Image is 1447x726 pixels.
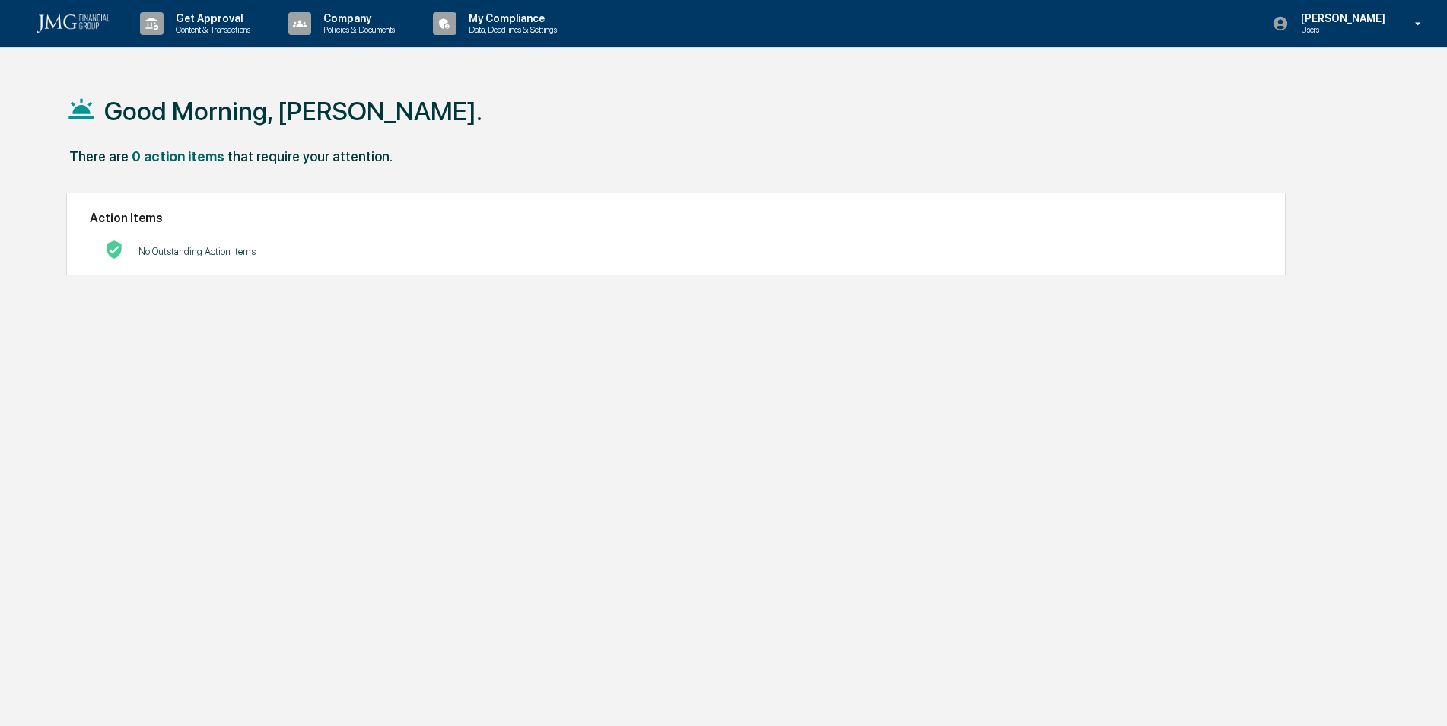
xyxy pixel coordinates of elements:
[90,211,1262,225] h2: Action Items
[456,24,564,35] p: Data, Deadlines & Settings
[132,148,224,164] div: 0 action items
[138,246,256,257] p: No Outstanding Action Items
[1289,12,1393,24] p: [PERSON_NAME]
[227,148,393,164] div: that require your attention.
[311,24,402,35] p: Policies & Documents
[104,96,482,126] h1: Good Morning, [PERSON_NAME].
[311,12,402,24] p: Company
[1289,24,1393,35] p: Users
[164,12,258,24] p: Get Approval
[37,14,110,33] img: logo
[105,240,123,259] img: No Actions logo
[164,24,258,35] p: Content & Transactions
[69,148,129,164] div: There are
[456,12,564,24] p: My Compliance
